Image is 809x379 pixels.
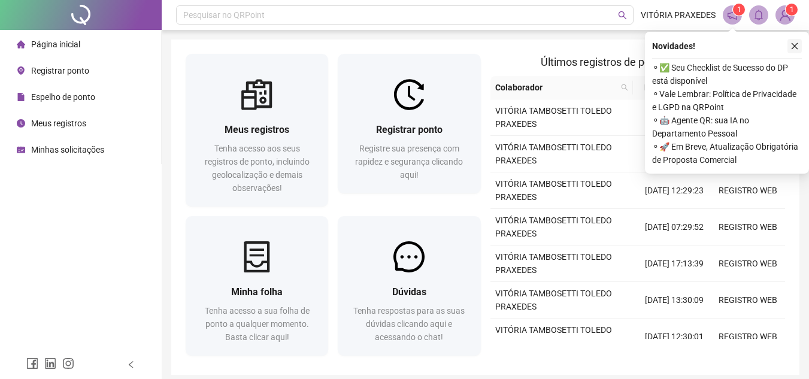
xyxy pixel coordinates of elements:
span: Registre sua presença com rapidez e segurança clicando aqui! [355,144,463,180]
span: instagram [62,357,74,369]
span: search [619,78,631,96]
span: VITÓRIA TAMBOSETTI TOLEDO PRAXEDES [495,142,612,165]
span: Tenha respostas para as suas dúvidas clicando aqui e acessando o chat! [353,306,465,342]
a: Meus registrosTenha acesso aos seus registros de ponto, incluindo geolocalização e demais observa... [186,54,328,207]
a: DúvidasTenha respostas para as suas dúvidas clicando aqui e acessando o chat! [338,216,480,356]
th: Data/Hora [633,76,704,99]
sup: 1 [733,4,745,16]
span: Colaborador [495,81,617,94]
td: REGISTRO WEB [711,209,785,245]
td: [DATE] 16:43:48 [638,99,711,136]
span: VITÓRIA TAMBOSETTI TOLEDO PRAXEDES [495,325,612,348]
span: Data/Hora [638,81,690,94]
span: Minhas solicitações [31,145,104,154]
span: ⚬ Vale Lembrar: Política de Privacidade e LGPD na QRPoint [652,87,802,114]
sup: Atualize o seu contato no menu Meus Dados [786,4,798,16]
span: clock-circle [17,119,25,128]
td: [DATE] 07:29:52 [638,209,711,245]
span: Registrar ponto [376,124,443,135]
td: [DATE] 12:30:01 [638,319,711,355]
span: linkedin [44,357,56,369]
td: [DATE] 13:30:09 [638,282,711,319]
span: ⚬ 🚀 Em Breve, Atualização Obrigatória de Proposta Comercial [652,140,802,166]
span: VITÓRIA PRAXEDES [641,8,716,22]
img: 91536 [776,6,794,24]
span: close [790,42,799,50]
span: Página inicial [31,40,80,49]
td: [DATE] 13:29:00 [638,136,711,172]
a: Registrar pontoRegistre sua presença com rapidez e segurança clicando aqui! [338,54,480,193]
span: Últimos registros de ponto sincronizados [541,56,734,68]
td: [DATE] 12:29:23 [638,172,711,209]
span: bell [753,10,764,20]
span: ⚬ 🤖 Agente QR: sua IA no Departamento Pessoal [652,114,802,140]
span: Tenha acesso aos seus registros de ponto, incluindo geolocalização e demais observações! [205,144,310,193]
span: Minha folha [231,286,283,298]
span: Registrar ponto [31,66,89,75]
span: file [17,93,25,101]
span: VITÓRIA TAMBOSETTI TOLEDO PRAXEDES [495,252,612,275]
span: left [127,360,135,369]
span: search [621,84,628,91]
span: facebook [26,357,38,369]
span: 1 [737,5,741,14]
span: home [17,40,25,48]
span: search [618,11,627,20]
span: Espelho de ponto [31,92,95,102]
span: ⚬ ✅ Seu Checklist de Sucesso do DP está disponível [652,61,802,87]
td: REGISTRO WEB [711,245,785,282]
span: notification [727,10,738,20]
span: Meus registros [31,119,86,128]
span: VITÓRIA TAMBOSETTI TOLEDO PRAXEDES [495,216,612,238]
td: REGISTRO WEB [711,172,785,209]
td: REGISTRO WEB [711,282,785,319]
span: Novidades ! [652,40,695,53]
span: Meus registros [225,124,289,135]
span: environment [17,66,25,75]
span: VITÓRIA TAMBOSETTI TOLEDO PRAXEDES [495,179,612,202]
td: REGISTRO WEB [711,319,785,355]
td: [DATE] 17:13:39 [638,245,711,282]
span: VITÓRIA TAMBOSETTI TOLEDO PRAXEDES [495,106,612,129]
span: VITÓRIA TAMBOSETTI TOLEDO PRAXEDES [495,289,612,311]
span: 1 [790,5,794,14]
a: Minha folhaTenha acesso a sua folha de ponto a qualquer momento. Basta clicar aqui! [186,216,328,356]
span: schedule [17,145,25,154]
span: Dúvidas [392,286,426,298]
span: Tenha acesso a sua folha de ponto a qualquer momento. Basta clicar aqui! [205,306,310,342]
